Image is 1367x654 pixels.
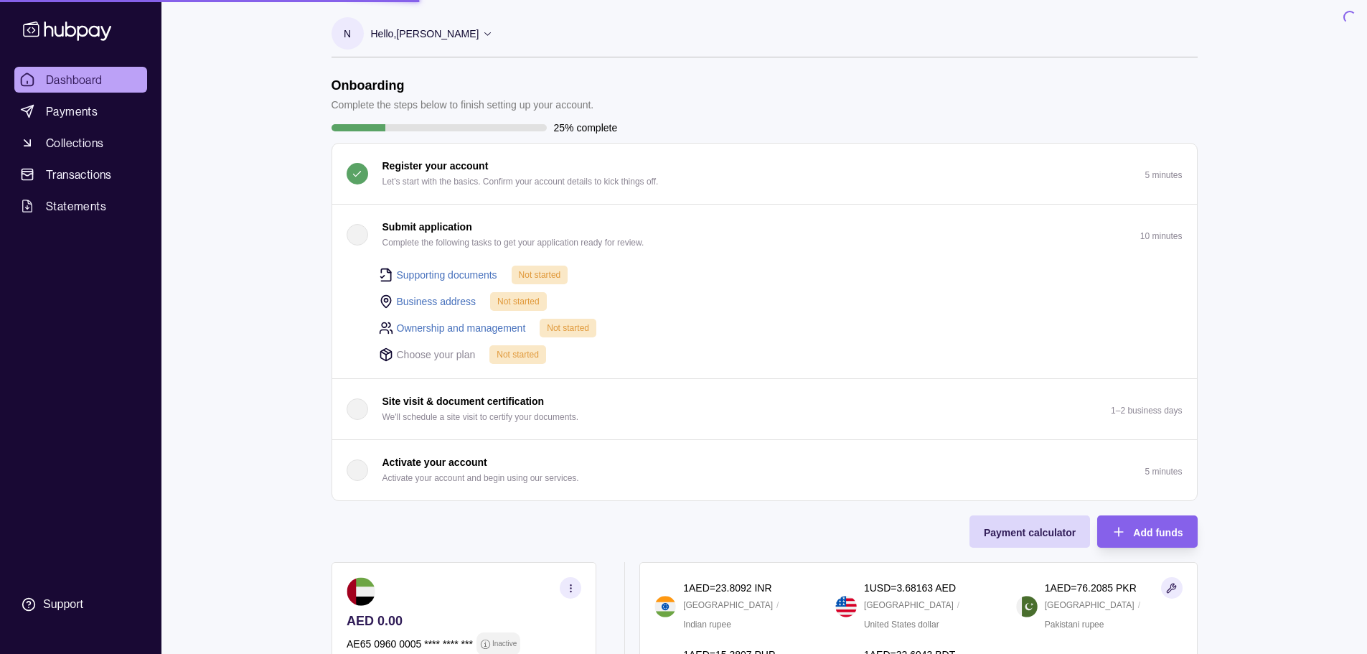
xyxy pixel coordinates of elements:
[1045,580,1137,596] p: 1 AED = 76.2085 PKR
[46,197,106,215] span: Statements
[683,597,773,613] p: [GEOGRAPHIC_DATA]
[46,103,98,120] span: Payments
[1016,596,1038,617] img: pk
[14,589,147,620] a: Support
[683,580,771,596] p: 1 AED = 23.8092 INR
[1140,231,1183,241] p: 10 minutes
[332,97,594,113] p: Complete the steps below to finish setting up your account.
[14,193,147,219] a: Statements
[46,71,103,88] span: Dashboard
[957,597,959,613] p: /
[14,98,147,124] a: Payments
[332,440,1197,500] button: Activate your account Activate your account and begin using our services.5 minutes
[382,454,487,470] p: Activate your account
[43,597,83,612] div: Support
[397,294,476,309] a: Business address
[332,144,1197,204] button: Register your account Let's start with the basics. Confirm your account details to kick things of...
[1145,467,1182,477] p: 5 minutes
[492,636,516,652] p: Inactive
[397,267,497,283] a: Supporting documents
[654,596,676,617] img: in
[519,270,561,280] span: Not started
[14,130,147,156] a: Collections
[1097,515,1197,548] button: Add funds
[46,134,103,151] span: Collections
[332,205,1197,265] button: Submit application Complete the following tasks to get your application ready for review.10 minutes
[497,296,540,307] span: Not started
[683,617,731,632] p: Indian rupee
[554,120,618,136] p: 25% complete
[835,596,857,617] img: us
[371,26,479,42] p: Hello, [PERSON_NAME]
[397,347,476,363] p: Choose your plan
[382,158,489,174] p: Register your account
[1145,170,1182,180] p: 5 minutes
[864,617,939,632] p: United States dollar
[382,470,579,486] p: Activate your account and begin using our services.
[1133,527,1183,538] span: Add funds
[969,515,1090,548] button: Payment calculator
[347,577,375,606] img: ae
[332,78,594,93] h1: Onboarding
[397,320,526,336] a: Ownership and management
[344,26,351,42] p: N
[864,597,954,613] p: [GEOGRAPHIC_DATA]
[332,265,1197,378] div: Submit application Complete the following tasks to get your application ready for review.10 minutes
[547,323,589,333] span: Not started
[347,613,581,629] p: AED 0.00
[1111,406,1182,416] p: 1–2 business days
[1138,597,1140,613] p: /
[14,162,147,187] a: Transactions
[776,597,779,613] p: /
[382,393,545,409] p: Site visit & document certification
[984,527,1076,538] span: Payment calculator
[1045,617,1104,632] p: Pakistani rupee
[1045,597,1135,613] p: [GEOGRAPHIC_DATA]
[382,235,644,251] p: Complete the following tasks to get your application ready for review.
[332,379,1197,439] button: Site visit & document certification We'll schedule a site visit to certify your documents.1–2 bus...
[864,580,956,596] p: 1 USD = 3.68163 AED
[497,350,539,360] span: Not started
[46,166,112,183] span: Transactions
[382,174,659,190] p: Let's start with the basics. Confirm your account details to kick things off.
[382,409,579,425] p: We'll schedule a site visit to certify your documents.
[14,67,147,93] a: Dashboard
[382,219,472,235] p: Submit application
